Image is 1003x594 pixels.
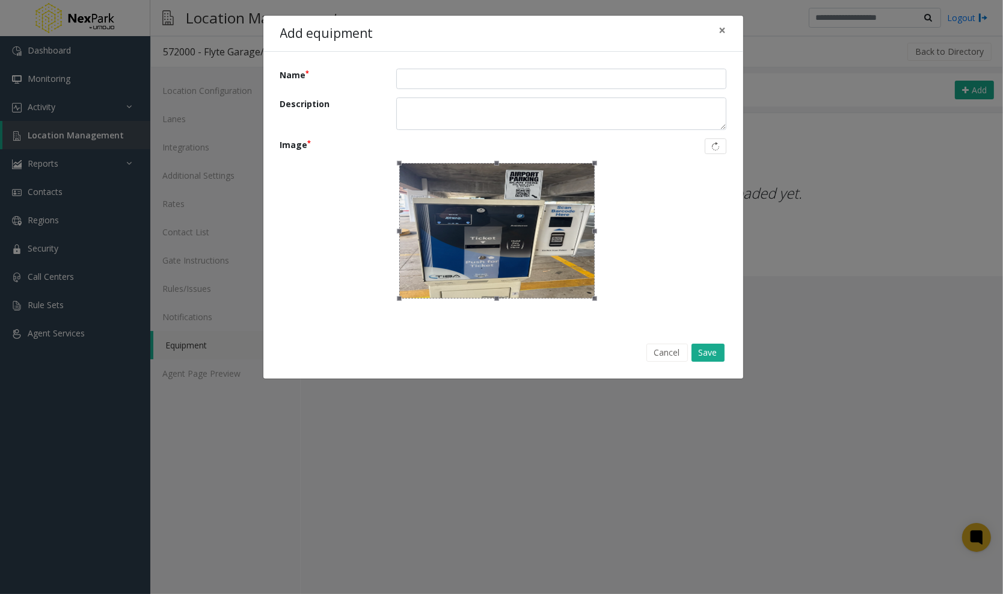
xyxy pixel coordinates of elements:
[280,24,373,43] h4: Add equipment
[719,22,726,39] span: ×
[271,69,387,85] label: Name
[711,16,735,45] button: Close
[711,141,720,151] img: rotate
[646,344,688,362] button: Cancel
[271,97,387,126] label: Description
[271,138,387,297] label: Image
[692,344,725,362] button: Save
